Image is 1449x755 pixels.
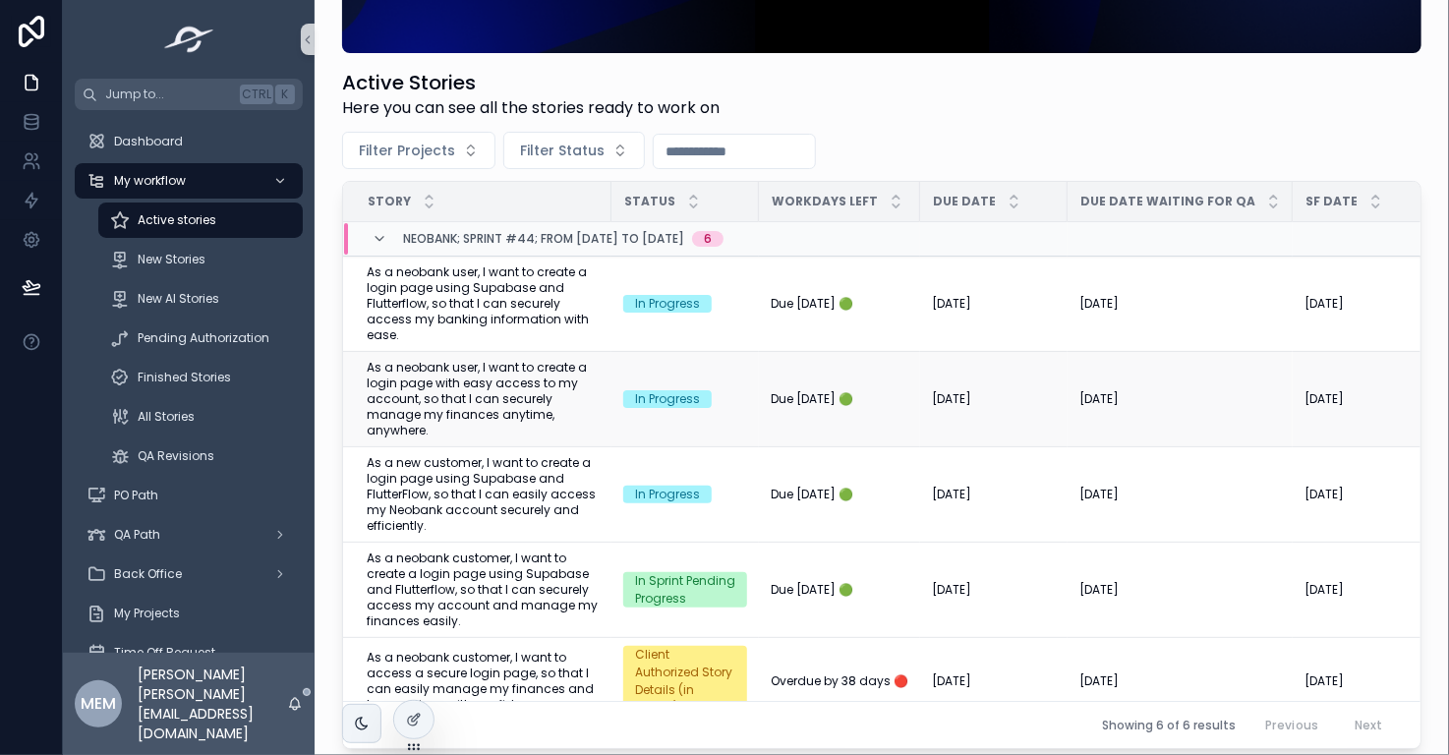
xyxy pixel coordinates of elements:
[105,87,232,102] span: Jump to...
[932,391,1056,407] a: [DATE]
[623,486,747,503] a: In Progress
[368,194,411,209] span: Story
[1080,194,1255,209] span: Due Date Waiting for QA
[75,556,303,592] a: Back Office
[1079,582,1119,598] span: [DATE]
[138,665,287,743] p: [PERSON_NAME] [PERSON_NAME] [EMAIL_ADDRESS][DOMAIN_NAME]
[367,264,600,343] a: As a neobank user, I want to create a login page using Supabase and Flutterflow, so that I can se...
[138,409,195,425] span: All Stories
[75,79,303,110] button: Jump to...CtrlK
[933,194,996,209] span: Due Date
[1079,391,1281,407] a: [DATE]
[704,231,712,247] div: 6
[98,281,303,317] a: New AI Stories
[932,582,1056,598] a: [DATE]
[98,203,303,238] a: Active stories
[1305,194,1358,209] span: SF Date
[771,673,908,689] a: Overdue by 38 days 🔴
[367,551,600,629] a: As a neobank customer, I want to create a login page using Supabase and Flutterflow, so that I ca...
[932,296,971,312] span: [DATE]
[277,87,293,102] span: K
[932,673,1056,689] a: [DATE]
[932,391,971,407] span: [DATE]
[114,488,158,503] span: PO Path
[75,478,303,513] a: PO Path
[1304,391,1344,407] span: [DATE]
[367,360,600,438] a: As a neobank user, I want to create a login page with easy access to my account, so that I can se...
[635,295,700,313] div: In Progress
[1304,487,1428,502] a: [DATE]
[75,596,303,631] a: My Projects
[240,85,273,104] span: Ctrl
[771,582,853,598] span: Due [DATE] 🟢
[1304,296,1428,312] a: [DATE]
[772,194,878,209] span: Workdays Left
[1304,673,1344,689] span: [DATE]
[138,212,216,228] span: Active stories
[1079,673,1281,689] a: [DATE]
[403,231,684,247] span: Neobank; Sprint #44; From [DATE] to [DATE]
[75,163,303,199] a: My workflow
[520,141,605,160] span: Filter Status
[367,455,600,534] a: As a new customer, I want to create a login page using Supabase and FlutterFlow, so that I can ea...
[1079,296,1119,312] span: [DATE]
[771,296,908,312] a: Due [DATE] 🟢
[932,582,971,598] span: [DATE]
[623,390,747,408] a: In Progress
[1304,582,1344,598] span: [DATE]
[75,517,303,552] a: QA Path
[635,572,735,608] div: In Sprint Pending Progress
[1304,582,1428,598] a: [DATE]
[1304,673,1428,689] a: [DATE]
[771,391,908,407] a: Due [DATE] 🟢
[98,320,303,356] a: Pending Authorization
[1102,718,1236,733] span: Showing 6 of 6 results
[1079,296,1281,312] a: [DATE]
[932,296,1056,312] a: [DATE]
[932,487,1056,502] a: [DATE]
[503,132,645,169] button: Select Button
[932,487,971,502] span: [DATE]
[98,242,303,277] a: New Stories
[114,134,183,149] span: Dashboard
[75,124,303,159] a: Dashboard
[771,296,853,312] span: Due [DATE] 🟢
[1079,673,1119,689] span: [DATE]
[114,173,186,189] span: My workflow
[1304,296,1344,312] span: [DATE]
[771,582,908,598] a: Due [DATE] 🟢
[342,132,495,169] button: Select Button
[932,673,971,689] span: [DATE]
[138,252,205,267] span: New Stories
[98,360,303,395] a: Finished Stories
[623,646,747,717] a: Client Authorized Story Details (in queue)
[114,645,215,661] span: Time Off Request
[1304,391,1428,407] a: [DATE]
[1079,582,1281,598] a: [DATE]
[98,399,303,435] a: All Stories
[158,24,220,55] img: App logo
[98,438,303,474] a: QA Revisions
[635,486,700,503] div: In Progress
[1079,487,1119,502] span: [DATE]
[623,572,747,608] a: In Sprint Pending Progress
[635,390,700,408] div: In Progress
[771,391,853,407] span: Due [DATE] 🟢
[138,370,231,385] span: Finished Stories
[138,291,219,307] span: New AI Stories
[1079,487,1281,502] a: [DATE]
[624,194,675,209] span: Status
[1304,487,1344,502] span: [DATE]
[635,646,735,717] div: Client Authorized Story Details (in queue)
[623,295,747,313] a: In Progress
[63,110,315,653] div: scrollable content
[81,692,116,716] span: MEm
[342,69,720,96] h1: Active Stories
[114,566,182,582] span: Back Office
[1079,391,1119,407] span: [DATE]
[114,527,160,543] span: QA Path
[138,448,214,464] span: QA Revisions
